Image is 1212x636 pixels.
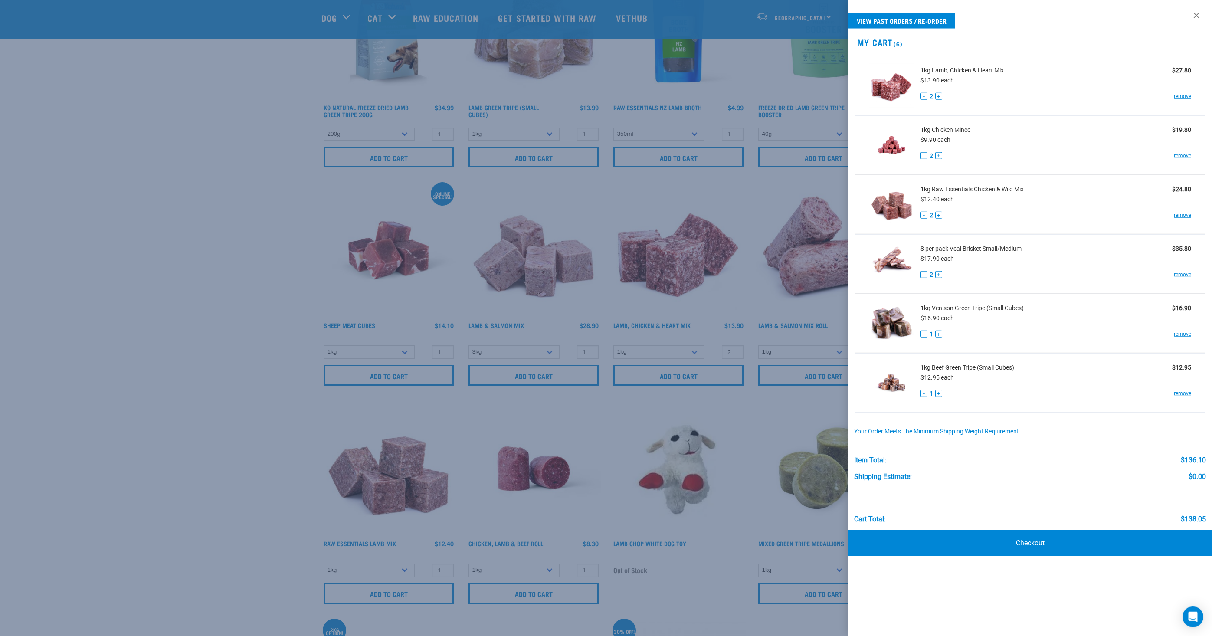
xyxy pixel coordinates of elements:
[869,301,914,346] img: Venison Green Tripe (Small Cubes)
[1172,245,1191,252] strong: $35.80
[854,515,886,523] div: Cart total:
[1172,126,1191,133] strong: $19.80
[920,77,954,84] span: $13.90 each
[935,212,942,219] button: +
[920,255,954,262] span: $17.90 each
[920,331,927,338] button: -
[854,428,1206,435] div: Your order meets the minimum shipping weight requirement.
[869,361,914,405] img: Beef Green Tripe (Small Cubes)
[920,125,970,134] span: 1kg Chicken Mince
[1172,364,1191,371] strong: $12.95
[1172,67,1191,74] strong: $27.80
[1174,271,1191,279] a: remove
[930,270,933,279] span: 2
[1183,606,1203,627] div: Open Intercom Messenger
[930,330,933,339] span: 1
[1174,92,1191,100] a: remove
[1174,390,1191,397] a: remove
[920,304,1024,313] span: 1kg Venison Green Tripe (Small Cubes)
[1181,515,1206,523] div: $138.05
[920,315,954,321] span: $16.90 each
[920,152,927,159] button: -
[869,242,914,286] img: Veal Brisket Small/Medium
[920,93,927,100] button: -
[869,63,914,108] img: Lamb, Chicken & Heart Mix
[1172,305,1191,311] strong: $16.90
[935,331,942,338] button: +
[848,530,1212,556] a: Checkout
[920,363,1014,372] span: 1kg Beef Green Tripe (Small Cubes)
[1174,330,1191,338] a: remove
[869,123,914,167] img: Chicken Mince
[1174,152,1191,160] a: remove
[920,271,927,278] button: -
[935,390,942,397] button: +
[920,390,927,397] button: -
[920,374,954,381] span: $12.95 each
[930,389,933,398] span: 1
[920,66,1004,75] span: 1kg Lamb, Chicken & Heart Mix
[854,473,912,481] div: Shipping Estimate:
[935,93,942,100] button: +
[920,136,950,143] span: $9.90 each
[920,196,954,203] span: $12.40 each
[935,271,942,278] button: +
[892,42,902,45] span: (6)
[930,211,933,220] span: 2
[935,152,942,159] button: +
[1172,186,1191,193] strong: $24.80
[1189,473,1206,481] div: $0.00
[930,151,933,161] span: 2
[848,13,955,29] a: View past orders / re-order
[920,185,1024,194] span: 1kg Raw Essentials Chicken & Wild Mix
[1174,211,1191,219] a: remove
[930,92,933,101] span: 2
[869,182,914,227] img: Raw Essentials Chicken & Wild Mix
[1181,456,1206,464] div: $136.10
[848,37,1212,47] h2: My Cart
[920,244,1022,253] span: 8 per pack Veal Brisket Small/Medium
[920,212,927,219] button: -
[854,456,887,464] div: Item Total:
